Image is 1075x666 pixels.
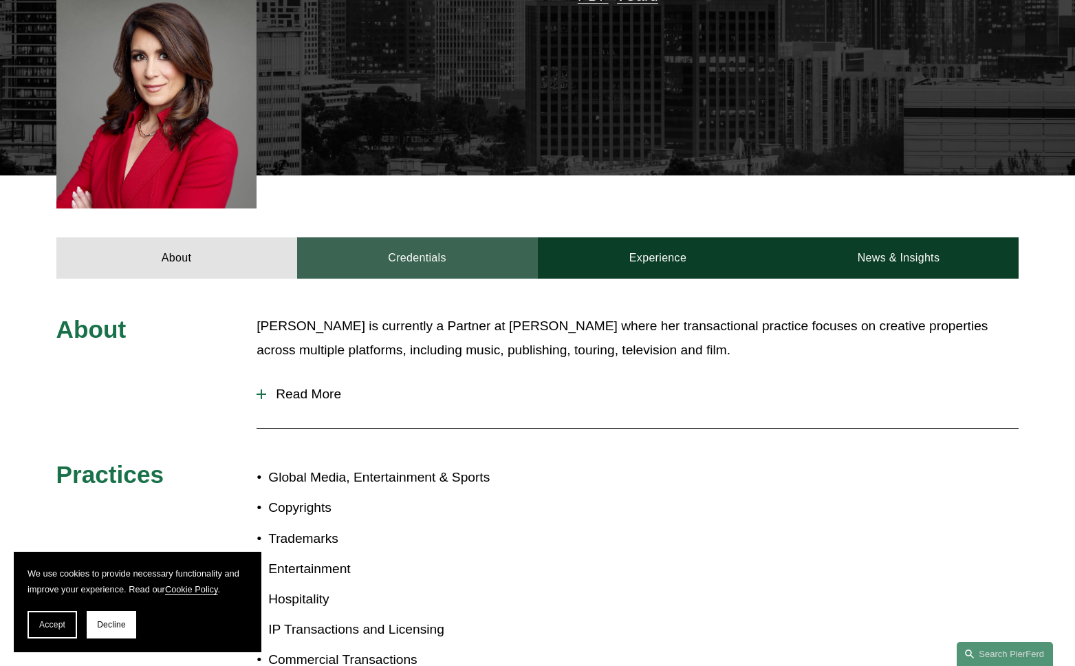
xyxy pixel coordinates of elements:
p: Hospitality [268,588,537,612]
p: Entertainment [268,557,537,581]
p: Trademarks [268,527,537,551]
span: Practices [56,461,164,488]
section: Cookie banner [14,552,261,652]
p: Global Media, Entertainment & Sports [268,466,537,490]
a: Cookie Policy [165,584,218,594]
p: IP Transactions and Licensing [268,618,537,642]
a: About [56,237,297,279]
p: We use cookies to provide necessary functionality and improve your experience. Read our . [28,566,248,597]
a: Credentials [297,237,538,279]
button: Decline [87,611,136,638]
span: Accept [39,620,65,630]
button: Accept [28,611,77,638]
span: Decline [97,620,126,630]
a: Experience [538,237,779,279]
button: Read More [257,376,1019,412]
a: News & Insights [778,237,1019,279]
span: Read More [266,387,1019,402]
a: Search this site [957,642,1053,666]
p: Copyrights [268,496,537,520]
p: [PERSON_NAME] is currently a Partner at [PERSON_NAME] where her transactional practice focuses on... [257,314,1019,362]
span: About [56,316,127,343]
